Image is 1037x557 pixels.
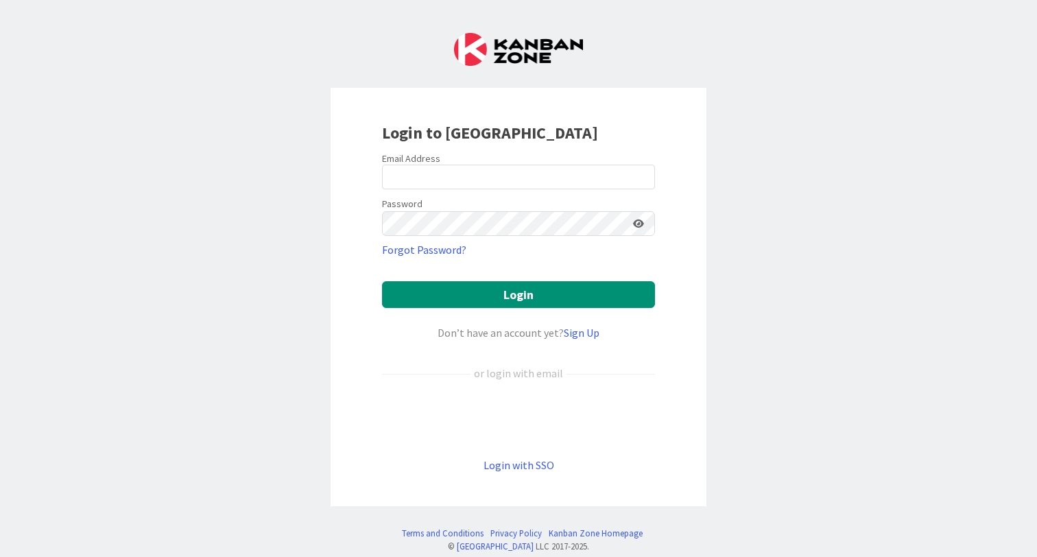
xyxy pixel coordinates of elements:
[382,324,655,341] div: Don’t have an account yet?
[382,281,655,308] button: Login
[395,540,643,553] div: © LLC 2017- 2025 .
[382,197,422,211] label: Password
[382,404,655,434] div: Sign in with Google. Opens in new tab
[382,241,466,258] a: Forgot Password?
[564,326,599,340] a: Sign Up
[382,122,598,143] b: Login to [GEOGRAPHIC_DATA]
[490,527,542,540] a: Privacy Policy
[382,152,440,165] label: Email Address
[454,33,583,66] img: Kanban Zone
[375,404,662,434] iframe: Sign in with Google Button
[470,365,567,381] div: or login with email
[457,541,534,552] a: [GEOGRAPHIC_DATA]
[402,527,484,540] a: Terms and Conditions
[549,527,643,540] a: Kanban Zone Homepage
[484,458,554,472] a: Login with SSO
